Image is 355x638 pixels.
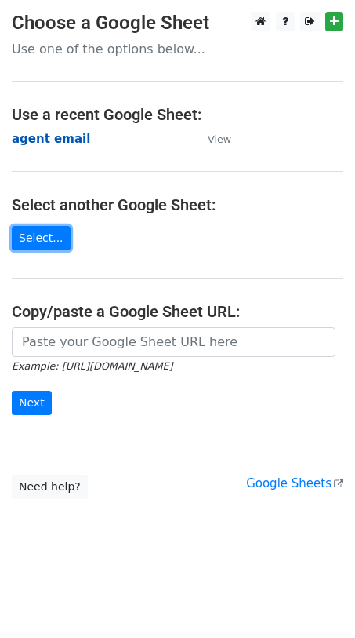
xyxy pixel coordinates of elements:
a: Need help? [12,475,88,499]
h4: Use a recent Google Sheet: [12,105,343,124]
a: Select... [12,226,71,250]
small: Example: [URL][DOMAIN_NAME] [12,360,172,372]
h3: Choose a Google Sheet [12,12,343,35]
iframe: Chat Widget [277,563,355,638]
input: Paste your Google Sheet URL here [12,327,335,357]
h4: Copy/paste a Google Sheet URL: [12,302,343,321]
a: Google Sheets [246,476,343,490]
h4: Select another Google Sheet: [12,195,343,214]
a: View [192,132,231,146]
small: View [208,133,231,145]
a: agent email [12,132,90,146]
p: Use one of the options below... [12,41,343,57]
input: Next [12,391,52,415]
